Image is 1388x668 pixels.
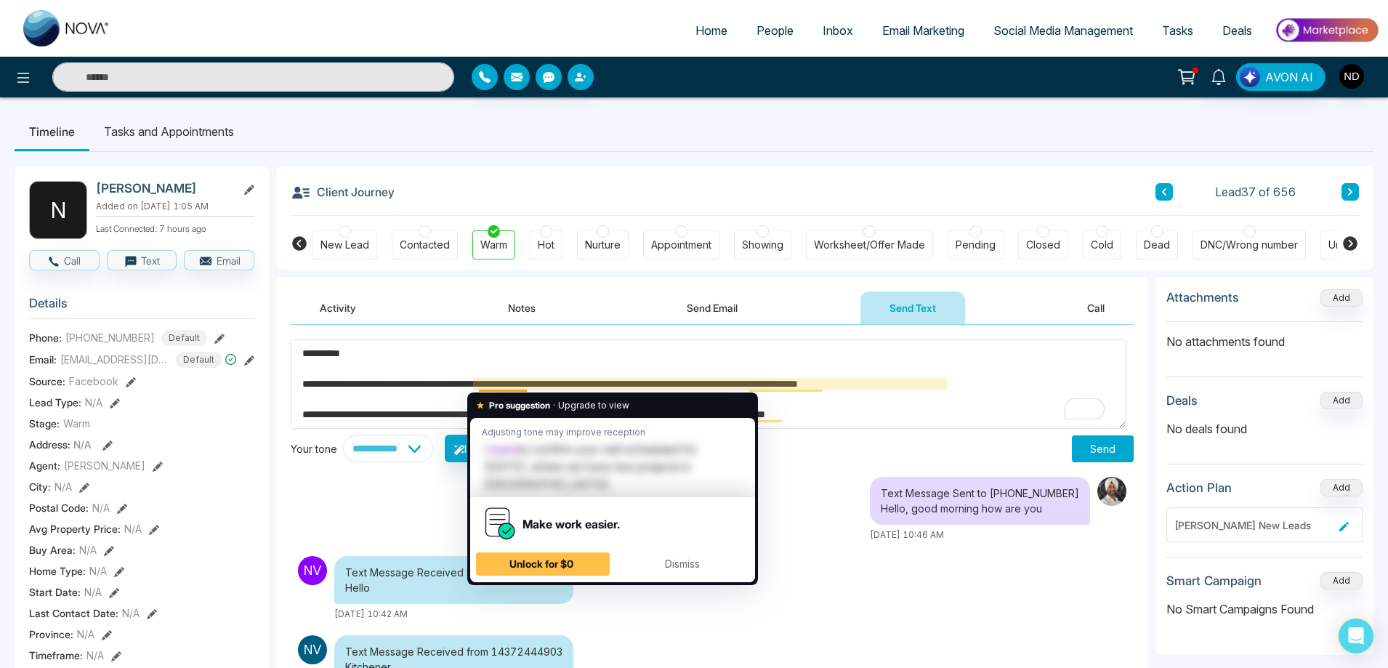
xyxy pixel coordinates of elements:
div: [DATE] 10:42 AM [334,608,573,621]
button: Improveit [445,435,518,462]
span: N/A [77,627,94,642]
span: Social Media Management [993,23,1133,38]
div: Text Message Sent to [PHONE_NUMBER] Hello, good morning how are you [870,477,1090,525]
span: N/A [79,542,97,558]
span: Province : [29,627,73,642]
span: Inbox [823,23,853,38]
p: No deals found [1166,420,1363,438]
a: Inbox [808,17,868,44]
p: Added on [DATE] 1:05 AM [96,200,254,213]
button: Add [1320,479,1363,496]
div: Warm [480,238,507,252]
textarea: To enrich screen reader interactions, please activate Accessibility in Grammarly extension settings [291,339,1126,429]
span: N/A [92,500,110,515]
span: [PERSON_NAME] [64,458,145,473]
span: Lead 37 of 656 [1215,183,1296,201]
img: Market-place.gif [1274,14,1379,47]
button: Email [184,250,254,270]
button: Send Text [860,291,965,324]
div: Contacted [400,238,450,252]
button: Add [1320,392,1363,409]
span: N/A [55,479,72,494]
img: Lead Flow [1240,67,1260,87]
button: Notes [479,291,565,324]
a: Social Media Management [979,17,1147,44]
span: Email Marketing [882,23,964,38]
img: Sender [298,556,327,585]
div: Nurture [585,238,621,252]
h3: Client Journey [291,181,395,203]
button: Call [29,250,100,270]
button: Add [1320,572,1363,589]
a: Deals [1208,17,1267,44]
span: Agent: [29,458,60,473]
span: Home Type : [29,563,86,579]
div: [PERSON_NAME] New Leads [1174,518,1333,533]
span: N/A [84,584,102,600]
button: Call [1058,291,1134,324]
span: N/A [89,563,107,579]
h3: Smart Campaign [1166,574,1262,588]
img: Nova CRM Logo [23,10,110,47]
div: Hot [538,238,554,252]
span: Add [1320,291,1363,303]
div: Appointment [651,238,711,252]
span: N/A [73,438,92,451]
p: No attachments found [1166,322,1363,350]
img: User Avatar [1339,64,1364,89]
span: [PHONE_NUMBER] [65,330,155,345]
span: Timeframe : [29,648,83,663]
a: Tasks [1147,17,1208,44]
div: Text Message Received from 14372444903 Hello [334,556,573,604]
span: Last Contact Date : [29,605,118,621]
h3: Details [29,296,254,318]
div: Worksheet/Offer Made [814,238,925,252]
span: Lead Type: [29,395,81,410]
h3: Deals [1166,393,1198,408]
a: Home [681,17,742,44]
button: Text [107,250,177,270]
p: Last Connected: 7 hours ago [96,220,254,236]
span: Facebook [69,374,118,389]
button: Add [1320,289,1363,307]
div: Closed [1026,238,1060,252]
span: Stage: [29,416,60,431]
a: People [742,17,808,44]
span: Address: [29,437,92,452]
span: Start Date : [29,584,81,600]
span: Email: [29,352,57,367]
span: Warm [63,416,90,431]
button: Activity [291,291,385,324]
button: AVON AI [1236,63,1326,91]
li: Tasks and Appointments [89,112,249,151]
span: N/A [122,605,140,621]
h3: Action Plan [1166,480,1232,495]
span: Postal Code : [29,500,89,515]
div: Unspecified [1328,238,1387,252]
span: Default [161,330,207,346]
span: Tasks [1162,23,1193,38]
span: Home [695,23,727,38]
div: [DATE] 10:46 AM [870,528,1090,542]
div: DNC/Wrong number [1201,238,1298,252]
p: No Smart Campaigns Found [1166,600,1363,618]
span: People [756,23,794,38]
span: Avg Property Price : [29,521,121,536]
button: Send Email [658,291,767,324]
div: Pending [956,238,996,252]
span: N/A [124,521,142,536]
span: Phone: [29,330,62,345]
div: Showing [742,238,783,252]
span: N/A [86,648,104,663]
li: Timeline [15,112,89,151]
div: Cold [1091,238,1113,252]
span: N/A [85,395,102,410]
div: N [29,181,87,239]
span: Deals [1222,23,1252,38]
span: AVON AI [1265,68,1313,86]
img: Sender [1097,477,1126,506]
img: Sender [298,635,327,664]
span: City : [29,479,51,494]
h3: Attachments [1166,290,1239,305]
span: [EMAIL_ADDRESS][DOMAIN_NAME] [60,352,169,367]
